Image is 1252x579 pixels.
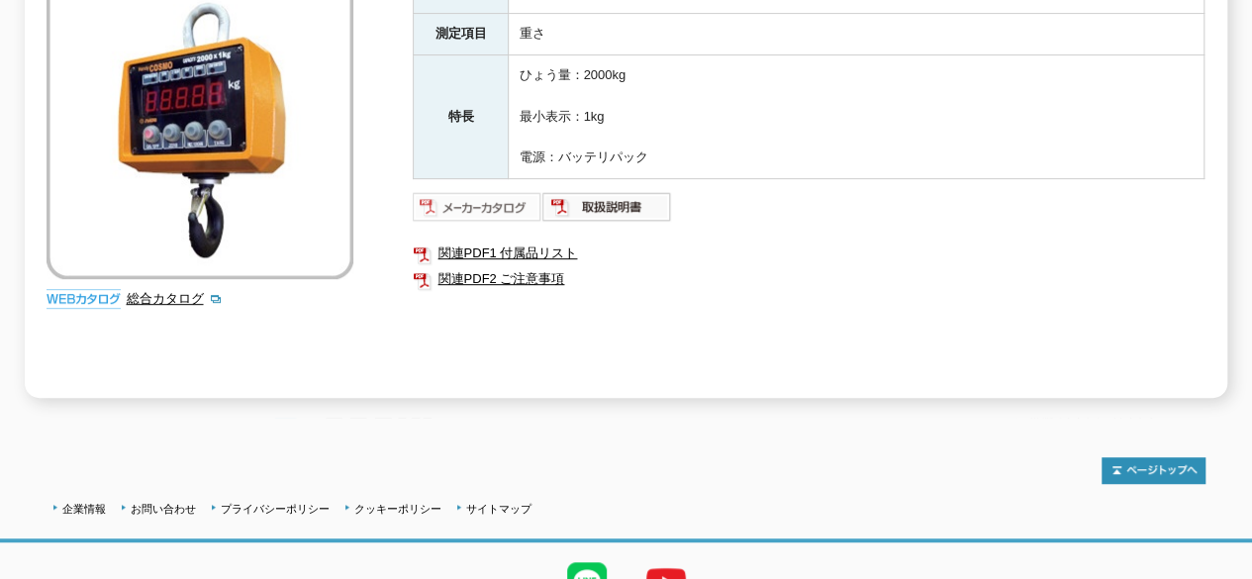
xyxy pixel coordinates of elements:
[509,55,1204,179] td: ひょう量：2000kg 最小表示：1kg 電源：バッテリパック
[354,503,441,515] a: クッキーポリシー
[414,14,509,55] th: 測定項目
[131,503,196,515] a: お問い合わせ
[62,503,106,515] a: 企業情報
[413,266,1204,292] a: 関連PDF2 ご注意事項
[126,291,223,306] a: 総合カタログ
[542,191,672,223] img: 取扱説明書
[413,191,542,223] img: メーカーカタログ
[47,289,121,309] img: webカタログ
[221,503,330,515] a: プライバシーポリシー
[414,55,509,179] th: 特長
[466,503,531,515] a: サイトマップ
[413,241,1204,266] a: 関連PDF1 付属品リスト
[542,204,672,219] a: 取扱説明書
[413,204,542,219] a: メーカーカタログ
[509,14,1204,55] td: 重さ
[1102,457,1205,484] img: トップページへ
